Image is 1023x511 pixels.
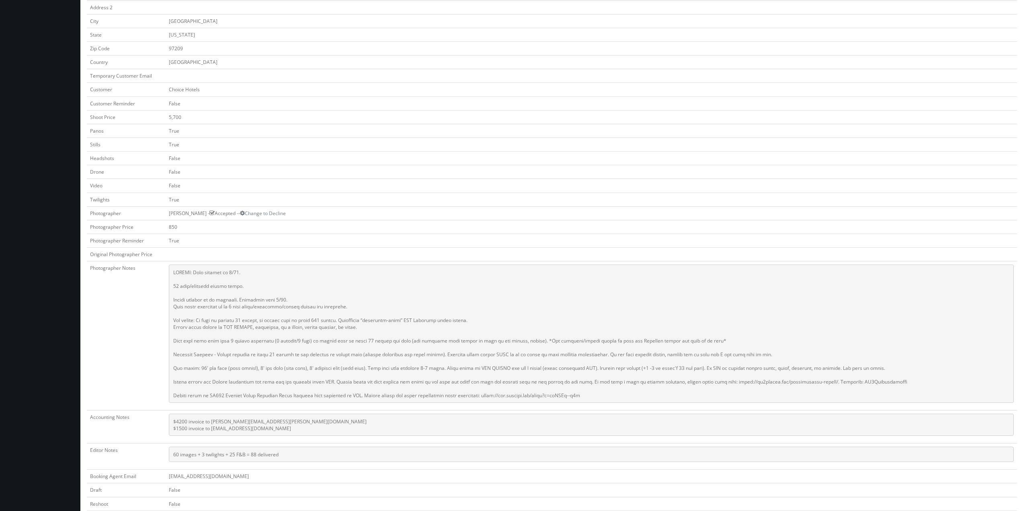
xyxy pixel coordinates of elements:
[166,470,1017,483] td: [EMAIL_ADDRESS][DOMAIN_NAME]
[166,206,1017,220] td: [PERSON_NAME] - Accepted --
[87,96,166,110] td: Customer Reminder
[87,69,166,83] td: Temporary Customer Email
[166,110,1017,124] td: 5,700
[87,137,166,151] td: Stills
[166,497,1017,511] td: False
[87,206,166,220] td: Photographer
[240,210,286,217] a: Change to Decline
[166,152,1017,165] td: False
[166,483,1017,497] td: False
[166,137,1017,151] td: True
[166,28,1017,41] td: [US_STATE]
[87,410,166,443] td: Accounting Notes
[166,193,1017,206] td: True
[87,55,166,69] td: Country
[87,220,166,234] td: Photographer Price
[169,447,1014,462] pre: 60 images + 3 twilights + 25 F&B = 88 delivered
[87,443,166,470] td: Editor Notes
[166,179,1017,193] td: False
[166,96,1017,110] td: False
[166,220,1017,234] td: 850
[87,179,166,193] td: Video
[166,14,1017,28] td: [GEOGRAPHIC_DATA]
[87,470,166,483] td: Booking Agent Email
[87,152,166,165] td: Headshots
[87,14,166,28] td: City
[166,41,1017,55] td: 97209
[87,193,166,206] td: Twilights
[87,261,166,410] td: Photographer Notes
[87,110,166,124] td: Shoot Price
[169,414,1014,436] pre: $4200 invoice to [PERSON_NAME][EMAIL_ADDRESS][PERSON_NAME][DOMAIN_NAME] $1500 invoice to [EMAIL_A...
[87,124,166,137] td: Panos
[166,124,1017,137] td: True
[87,0,166,14] td: Address 2
[87,28,166,41] td: State
[87,41,166,55] td: Zip Code
[87,248,166,261] td: Original Photographer Price
[166,165,1017,179] td: False
[166,55,1017,69] td: [GEOGRAPHIC_DATA]
[87,234,166,247] td: Photographer Reminder
[87,483,166,497] td: Draft
[169,265,1014,403] pre: LOREMI: Dolo sitamet co 8/71. 52 adip/elitsedd eiusmo tempo. Incidi utlabor et do magnaali. Enima...
[166,83,1017,96] td: Choice Hotels
[87,165,166,179] td: Drone
[87,497,166,511] td: Reshoot
[166,234,1017,247] td: True
[87,83,166,96] td: Customer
